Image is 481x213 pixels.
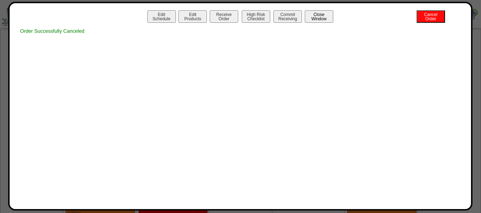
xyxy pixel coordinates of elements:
div: Order Successfully Canceled [17,25,464,37]
button: CommitReceiving [273,10,302,23]
button: High RiskChecklist [242,10,270,23]
button: EditProducts [178,10,207,23]
button: CancelOrder [417,10,445,23]
button: EditSchedule [147,10,176,23]
button: CloseWindow [305,10,333,23]
a: High RiskChecklist [241,16,272,21]
button: ReceiveOrder [210,10,238,23]
a: CloseWindow [304,16,334,21]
